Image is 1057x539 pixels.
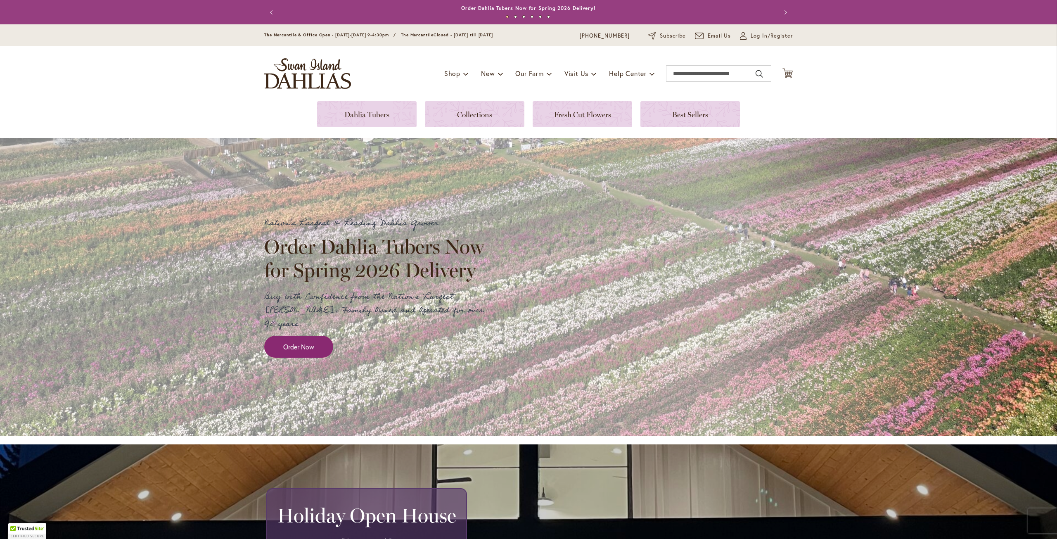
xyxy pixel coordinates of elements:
span: Our Farm [515,69,543,78]
span: Help Center [609,69,647,78]
a: store logo [264,58,351,89]
span: Closed - [DATE] till [DATE] [434,32,493,38]
span: Shop [444,69,460,78]
a: [PHONE_NUMBER] [580,32,630,40]
a: Order Now [264,336,333,358]
span: The Mercantile & Office Open - [DATE]-[DATE] 9-4:30pm / The Mercantile [264,32,434,38]
button: 5 of 6 [539,15,542,18]
button: 2 of 6 [514,15,517,18]
a: Order Dahlia Tubers Now for Spring 2026 Delivery! [461,5,596,11]
h2: Holiday Open House [277,504,456,527]
button: 4 of 6 [531,15,533,18]
a: Log In/Register [740,32,793,40]
button: 1 of 6 [506,15,509,18]
p: Nation's Largest & Leading Dahlia Grower [264,216,491,230]
span: Visit Us [564,69,588,78]
button: Previous [264,4,281,21]
span: Log In/Register [751,32,793,40]
p: Buy with Confidence from the Nation's Largest [PERSON_NAME]. Family Owned and Operated for over 9... [264,290,491,331]
span: Order Now [283,342,314,351]
span: Subscribe [660,32,686,40]
button: 6 of 6 [547,15,550,18]
h2: Order Dahlia Tubers Now for Spring 2026 Delivery [264,235,491,281]
button: Next [776,4,793,21]
span: Email Us [708,32,731,40]
a: Email Us [695,32,731,40]
button: 3 of 6 [522,15,525,18]
a: Subscribe [648,32,686,40]
span: New [481,69,495,78]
